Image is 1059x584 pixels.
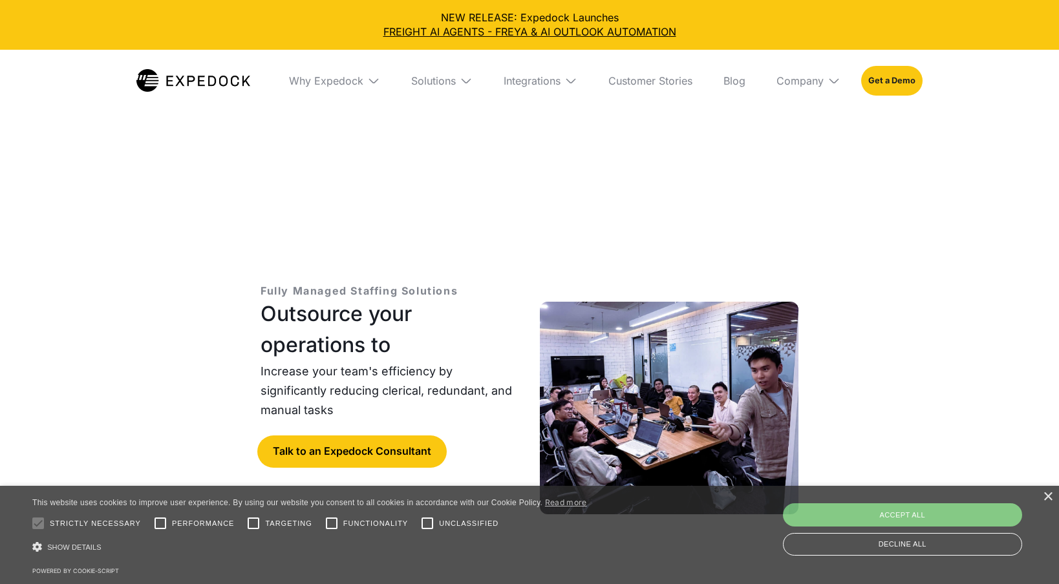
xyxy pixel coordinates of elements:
[261,283,458,298] p: Fully Managed Staffing Solutions
[713,50,756,112] a: Blog
[172,518,235,529] span: Performance
[32,567,119,574] a: Powered by cookie-script
[598,50,703,112] a: Customer Stories
[47,543,102,551] span: Show details
[439,518,498,529] span: Unclassified
[766,50,851,112] div: Company
[545,497,587,507] a: Read more
[257,435,447,468] a: Talk to an Expedock Consultant
[279,50,390,112] div: Why Expedock
[32,498,542,507] span: This website uses cookies to improve user experience. By using our website you consent to all coo...
[783,533,1023,556] div: Decline all
[776,74,824,87] div: Company
[401,50,483,112] div: Solutions
[10,10,1049,39] div: NEW RELEASE: Expedock Launches
[50,518,141,529] span: Strictly necessary
[32,538,587,556] div: Show details
[861,66,923,96] a: Get a Demo
[1043,492,1053,502] div: Close
[265,518,312,529] span: Targeting
[493,50,588,112] div: Integrations
[343,518,408,529] span: Functionality
[994,522,1059,584] iframe: Chat Widget
[783,503,1023,527] div: Accept all
[261,362,519,420] p: Increase your team's efficiency by significantly reducing clerical, redundant, and manual tasks
[10,25,1049,39] a: FREIGHT AI AGENTS - FREYA & AI OUTLOOK AUTOMATION
[261,298,519,360] h1: Outsource your operations to
[504,74,561,87] div: Integrations
[411,74,456,87] div: Solutions
[289,74,363,87] div: Why Expedock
